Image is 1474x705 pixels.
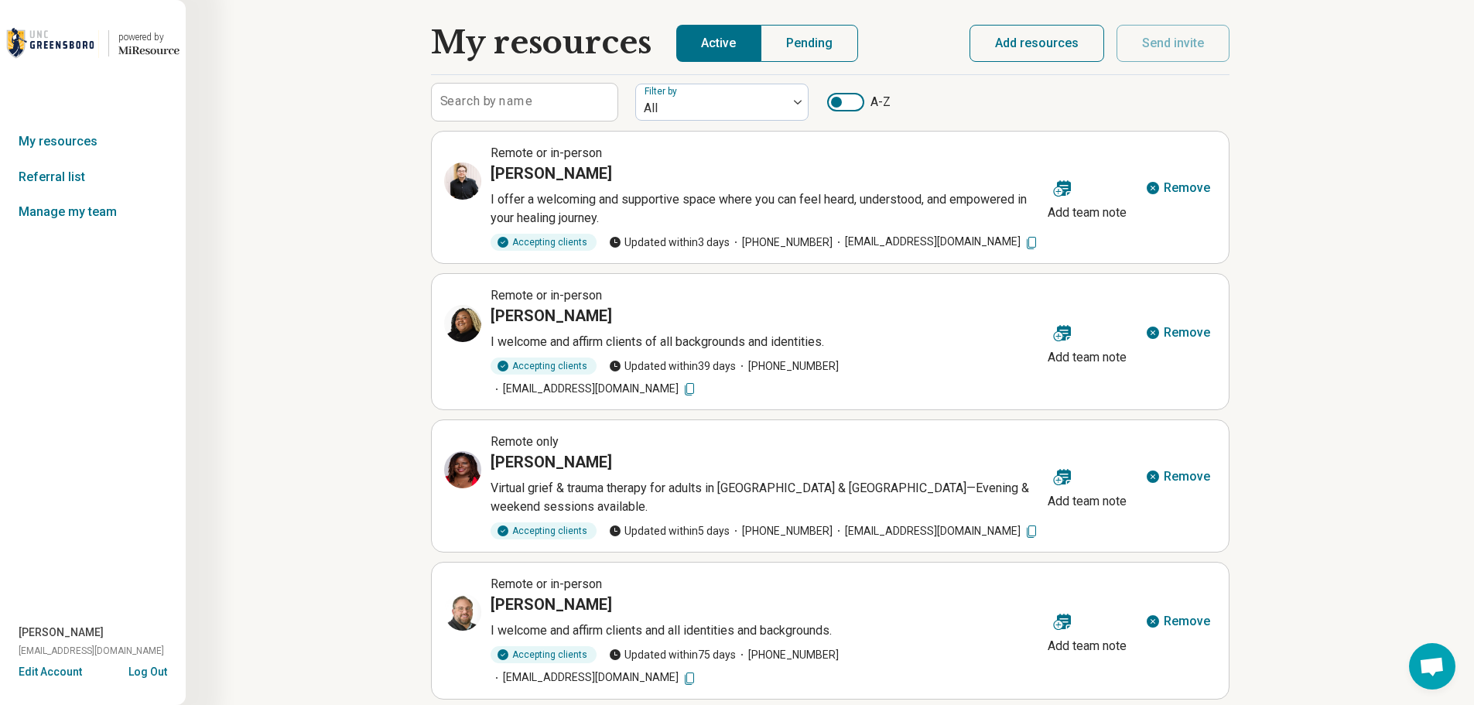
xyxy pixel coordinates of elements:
[609,358,736,375] span: Updated within 39 days
[491,479,1041,516] p: Virtual grief & trauma therapy for adults in [GEOGRAPHIC_DATA] & [GEOGRAPHIC_DATA]—Evening & week...
[491,145,602,160] span: Remote or in-person
[833,523,1039,539] span: [EMAIL_ADDRESS][DOMAIN_NAME]
[491,577,602,591] span: Remote or in-person
[827,93,891,111] label: A-Z
[1117,25,1229,62] button: Send invite
[1041,603,1133,659] button: Add team note
[1139,458,1216,495] button: Remove
[609,523,730,539] span: Updated within 5 days
[761,25,858,62] button: Pending
[19,644,164,658] span: [EMAIL_ADDRESS][DOMAIN_NAME]
[118,30,180,44] div: powered by
[1041,314,1133,370] button: Add team note
[491,305,612,327] h3: [PERSON_NAME]
[491,669,697,686] span: [EMAIL_ADDRESS][DOMAIN_NAME]
[19,664,82,680] button: Edit Account
[1409,643,1455,690] div: Open chat
[440,95,532,108] label: Search by name
[491,234,597,251] div: Accepting clients
[609,647,736,663] span: Updated within 75 days
[833,234,1039,250] span: [EMAIL_ADDRESS][DOMAIN_NAME]
[736,647,839,663] span: [PHONE_NUMBER]
[19,625,104,641] span: [PERSON_NAME]
[491,451,612,473] h3: [PERSON_NAME]
[491,434,559,449] span: Remote only
[730,523,833,539] span: [PHONE_NUMBER]
[491,190,1041,228] p: I offer a welcoming and supportive space where you can feel heard, understood, and empowered in y...
[491,358,597,375] div: Accepting clients
[736,358,839,375] span: [PHONE_NUMBER]
[6,25,99,62] img: UNC Greensboro
[645,86,680,97] label: Filter by
[491,333,1041,351] p: I welcome and affirm clients of all backgrounds and identities.
[491,381,697,397] span: [EMAIL_ADDRESS][DOMAIN_NAME]
[491,621,1041,640] p: I welcome and affirm clients and all identities and backgrounds.
[491,594,612,615] h3: [PERSON_NAME]
[491,646,597,663] div: Accepting clients
[1139,603,1216,640] button: Remove
[431,25,652,62] h1: My resources
[970,25,1104,62] button: Add resources
[1041,458,1133,514] button: Add team note
[730,234,833,251] span: [PHONE_NUMBER]
[1041,169,1133,225] button: Add team note
[6,25,180,62] a: UNC Greensboropowered by
[491,163,612,184] h3: [PERSON_NAME]
[1139,314,1216,351] button: Remove
[128,664,167,676] button: Log Out
[676,25,761,62] button: Active
[491,288,602,303] span: Remote or in-person
[491,522,597,539] div: Accepting clients
[609,234,730,251] span: Updated within 3 days
[1139,169,1216,207] button: Remove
